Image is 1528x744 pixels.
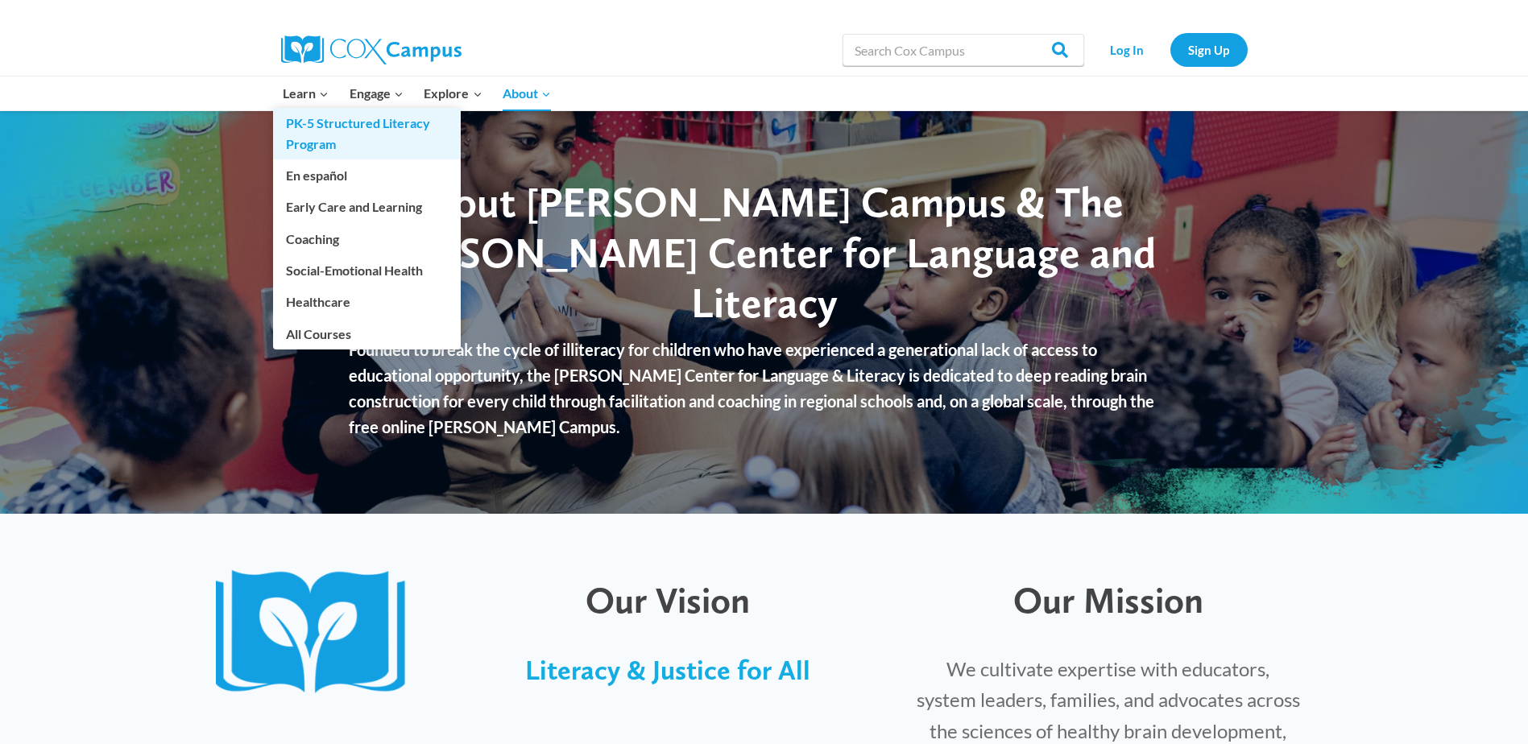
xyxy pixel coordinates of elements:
img: CoxCampus-Logo_Book only [216,570,420,698]
button: Child menu of Engage [339,76,414,110]
a: Social-Emotional Health [273,255,461,286]
a: En español [273,160,461,191]
nav: Primary Navigation [273,76,561,110]
a: All Courses [273,318,461,349]
span: Our Vision [586,578,750,622]
button: Child menu of About [492,76,561,110]
span: About [PERSON_NAME] Campus & The [PERSON_NAME] Center for Language and Literacy [373,176,1156,328]
a: Coaching [273,223,461,254]
input: Search Cox Campus [843,34,1084,66]
p: Founded to break the cycle of illiteracy for children who have experienced a generational lack of... [349,337,1179,440]
a: PK-5 Structured Literacy Program [273,108,461,159]
button: Child menu of Learn [273,76,340,110]
a: Log In [1092,33,1162,66]
a: Sign Up [1170,33,1248,66]
nav: Secondary Navigation [1092,33,1248,66]
a: Healthcare [273,287,461,317]
span: Our Mission [1013,578,1203,622]
span: Literacy & Justice for All [525,654,810,686]
img: Cox Campus [281,35,462,64]
a: Early Care and Learning [273,192,461,222]
button: Child menu of Explore [414,76,493,110]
